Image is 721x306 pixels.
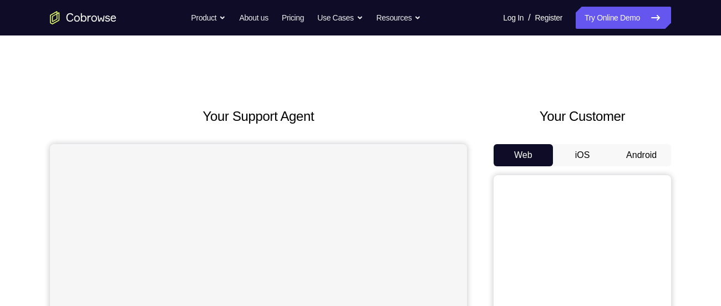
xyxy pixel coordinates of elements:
[528,11,530,24] span: /
[576,7,671,29] a: Try Online Demo
[612,144,671,166] button: Android
[535,7,562,29] a: Register
[191,7,226,29] button: Product
[282,7,304,29] a: Pricing
[377,7,422,29] button: Resources
[317,7,363,29] button: Use Cases
[494,106,671,126] h2: Your Customer
[50,106,467,126] h2: Your Support Agent
[239,7,268,29] a: About us
[494,144,553,166] button: Web
[503,7,524,29] a: Log In
[50,11,116,24] a: Go to the home page
[553,144,612,166] button: iOS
